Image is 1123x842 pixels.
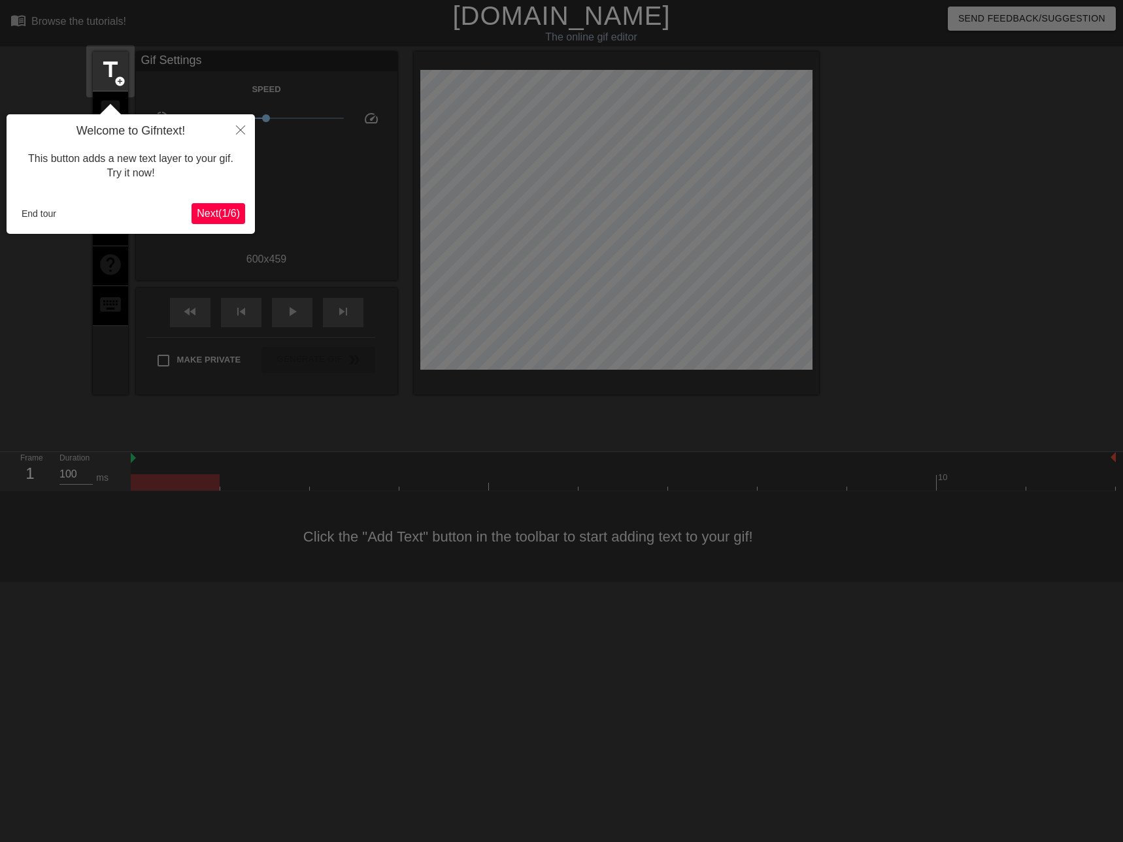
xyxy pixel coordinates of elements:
[16,124,245,138] h4: Welcome to Gifntext!
[16,138,245,194] div: This button adds a new text layer to your gif. Try it now!
[226,114,255,144] button: Close
[197,208,240,219] span: Next ( 1 / 6 )
[192,203,245,224] button: Next
[16,204,61,223] button: End tour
